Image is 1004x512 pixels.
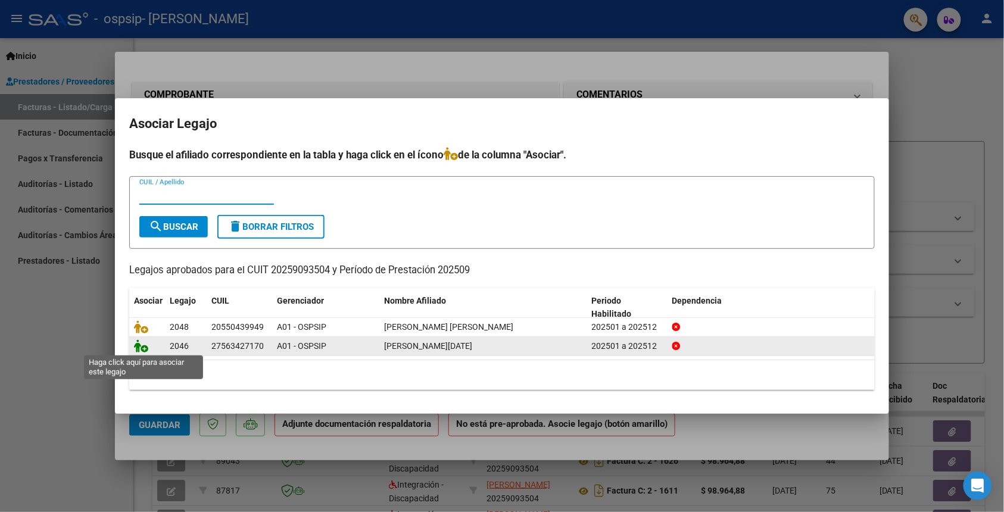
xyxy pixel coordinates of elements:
[207,288,272,327] datatable-header-cell: CUIL
[668,288,875,327] datatable-header-cell: Dependencia
[228,219,242,233] mat-icon: delete
[149,219,163,233] mat-icon: search
[272,288,379,327] datatable-header-cell: Gerenciador
[129,360,875,390] div: 2 registros
[165,288,207,327] datatable-header-cell: Legajo
[211,296,229,305] span: CUIL
[170,341,189,351] span: 2046
[211,339,264,353] div: 27563427170
[134,296,163,305] span: Asociar
[277,296,324,305] span: Gerenciador
[129,113,875,135] h2: Asociar Legajo
[129,263,875,278] p: Legajos aprobados para el CUIT 20259093504 y Período de Prestación 202509
[277,341,326,351] span: A01 - OSPSIP
[277,322,326,332] span: A01 - OSPSIP
[964,472,992,500] div: Open Intercom Messenger
[587,288,668,327] datatable-header-cell: Periodo Habilitado
[592,320,663,334] div: 202501 a 202512
[384,296,446,305] span: Nombre Afiliado
[129,147,875,163] h4: Busque el afiliado correspondiente en la tabla y haga click en el ícono de la columna "Asociar".
[170,296,196,305] span: Legajo
[592,296,632,319] span: Periodo Habilitado
[379,288,587,327] datatable-header-cell: Nombre Afiliado
[384,322,513,332] span: CHAVEZ SANTIAGO LEONEL
[228,221,314,232] span: Borrar Filtros
[129,288,165,327] datatable-header-cell: Asociar
[592,339,663,353] div: 202501 a 202512
[149,221,198,232] span: Buscar
[211,320,264,334] div: 20550439949
[384,341,472,351] span: CHAVEZ JAZMIN LUCIA
[672,296,722,305] span: Dependencia
[170,322,189,332] span: 2048
[217,215,325,239] button: Borrar Filtros
[139,216,208,238] button: Buscar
